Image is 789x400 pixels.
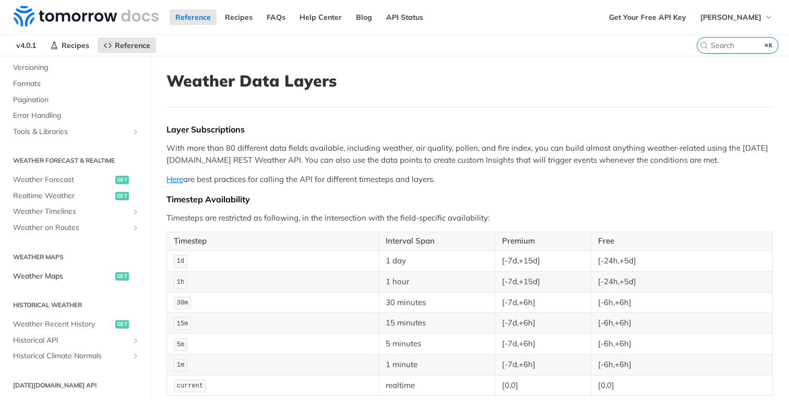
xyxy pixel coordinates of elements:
button: Show subpages for Weather Timelines [131,208,140,216]
a: Historical APIShow subpages for Historical API [8,333,142,348]
a: API Status [380,9,429,25]
a: Versioning [8,60,142,76]
span: Weather on Routes [13,223,129,233]
td: [0,0] [591,375,772,396]
span: 1h [177,278,184,286]
span: Recipes [62,41,89,50]
a: Historical Climate NormalsShow subpages for Historical Climate Normals [8,348,142,364]
a: Pagination [8,92,142,108]
span: Realtime Weather [13,191,113,201]
td: [-7d,+15d] [495,271,591,292]
a: Recipes [44,38,95,53]
span: Pagination [13,95,140,105]
td: [-6h,+6h] [591,313,772,334]
span: Historical Climate Normals [13,351,129,361]
span: Reference [115,41,150,50]
span: 1d [177,258,184,265]
button: [PERSON_NAME] [695,9,779,25]
a: Weather TimelinesShow subpages for Weather Timelines [8,204,142,220]
td: [0,0] [495,375,591,396]
th: Timestep [167,232,379,251]
td: 1 day [379,250,495,271]
div: Timestep Availability [166,194,773,204]
span: get [115,320,129,329]
a: FAQs [261,9,291,25]
td: 30 minutes [379,292,495,313]
span: 5m [177,341,184,348]
span: Error Handling [13,111,140,121]
h2: [DATE][DOMAIN_NAME] API [8,381,142,390]
h2: Historical Weather [8,300,142,310]
td: [-6h,+6h] [591,292,772,313]
span: [PERSON_NAME] [700,13,761,22]
td: [-6h,+6h] [591,334,772,355]
div: Layer Subscriptions [166,124,773,135]
a: Reference [170,9,217,25]
kbd: ⌘K [762,40,775,51]
a: Here [166,174,183,184]
a: Blog [350,9,378,25]
a: Weather on RoutesShow subpages for Weather on Routes [8,220,142,236]
span: Historical API [13,335,129,346]
span: Tools & Libraries [13,127,129,137]
td: [-24h,+5d] [591,250,772,271]
a: Get Your Free API Key [603,9,692,25]
p: Timesteps are restricted as following, in the intersection with the field-specific availability: [166,212,773,224]
span: v4.0.1 [10,38,42,53]
h2: Weather Forecast & realtime [8,156,142,165]
a: Weather Recent Historyget [8,317,142,332]
span: current [177,382,203,390]
span: Formats [13,79,140,89]
span: 15m [177,320,188,328]
img: Tomorrow.io Weather API Docs [14,6,159,27]
td: realtime [379,375,495,396]
span: get [115,272,129,281]
a: Recipes [219,9,258,25]
span: 30m [177,299,188,307]
span: 1m [177,361,184,369]
button: Show subpages for Historical API [131,336,140,345]
td: [-7d,+6h] [495,354,591,375]
a: Weather Mapsget [8,269,142,284]
svg: Search [700,41,708,50]
span: Weather Recent History [13,319,113,330]
span: Weather Maps [13,271,113,282]
td: [-7d,+6h] [495,334,591,355]
button: Show subpages for Historical Climate Normals [131,352,140,360]
td: [-7d,+6h] [495,313,591,334]
td: 15 minutes [379,313,495,334]
button: Show subpages for Weather on Routes [131,224,140,232]
a: Reference [98,38,156,53]
td: 1 hour [379,271,495,292]
td: [-7d,+6h] [495,292,591,313]
h2: Weather Maps [8,252,142,262]
h1: Weather Data Layers [166,71,773,90]
p: With more than 80 different data fields available, including weather, air quality, pollen, and fi... [166,142,773,166]
span: Weather Timelines [13,207,129,217]
a: Error Handling [8,108,142,124]
th: Interval Span [379,232,495,251]
span: get [115,176,129,184]
td: 5 minutes [379,334,495,355]
span: Versioning [13,63,140,73]
td: [-6h,+6h] [591,354,772,375]
th: Free [591,232,772,251]
button: Show subpages for Tools & Libraries [131,128,140,136]
th: Premium [495,232,591,251]
td: [-7d,+15d] [495,250,591,271]
a: Help Center [294,9,348,25]
a: Realtime Weatherget [8,188,142,204]
a: Weather Forecastget [8,172,142,188]
span: get [115,192,129,200]
p: are best practices for calling the API for different timesteps and layers. [166,174,773,186]
td: 1 minute [379,354,495,375]
span: Weather Forecast [13,175,113,185]
a: Tools & LibrariesShow subpages for Tools & Libraries [8,124,142,140]
a: Formats [8,76,142,92]
td: [-24h,+5d] [591,271,772,292]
